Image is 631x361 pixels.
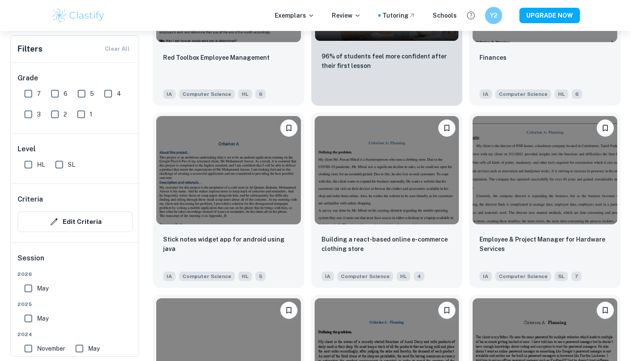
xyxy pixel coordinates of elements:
p: Building a react-based online e-commerce clothing store [322,235,452,254]
span: May [88,344,100,353]
span: HL [37,160,45,169]
img: Computer Science IA example thumbnail: Employee & Project Manager for Hardware [473,116,617,224]
span: 2025 [18,300,133,308]
span: November [37,344,65,353]
span: 2 [64,110,67,119]
span: 6 [64,89,67,98]
span: 7 [571,272,582,281]
button: Bookmark [280,302,297,319]
span: 3 [37,110,41,119]
button: Edit Criteria [18,211,133,232]
span: 7 [37,89,41,98]
button: Bookmark [597,302,614,319]
span: Computer Science [495,89,551,99]
img: Computer Science IA example thumbnail: Stick notes widget app for android using [156,116,301,224]
h6: Grade [18,73,133,83]
span: HL [238,89,252,99]
a: BookmarkBuilding a react-based online e-commerce clothing storeIAComputer ScienceHL4 [311,113,463,288]
h6: Y2 [489,11,499,20]
span: IA [479,272,492,281]
span: IA [322,272,334,281]
button: Help and Feedback [464,8,478,23]
a: BookmarkEmployee & Project Manager for Hardware ServicesIAComputer ScienceSL7 [469,113,621,288]
span: Computer Science [179,272,235,281]
span: 5 [255,272,266,281]
span: 4 [117,89,121,98]
a: Schools [433,11,457,20]
p: Stick notes widget app for android using java [163,235,294,254]
button: Bookmark [280,119,297,137]
span: HL [555,89,568,99]
span: May [37,314,49,323]
span: Computer Science [495,272,551,281]
span: 1 [90,110,92,119]
span: 2026 [18,270,133,278]
a: BookmarkStick notes widget app for android using javaIAComputer ScienceHL5 [153,113,304,288]
span: 6 [572,89,582,99]
img: Computer Science IA example thumbnail: Building a react-based online e-commerce [315,116,459,224]
span: 5 [90,89,94,98]
button: Bookmark [438,302,455,319]
span: SL [555,272,568,281]
p: Finances [479,53,507,62]
span: 4 [414,272,425,281]
button: UPGRADE NOW [519,8,580,23]
span: May [37,284,49,293]
span: 6 [255,89,266,99]
button: Bookmark [438,119,455,137]
span: Computer Science [337,272,393,281]
span: HL [238,272,252,281]
span: Computer Science [179,89,235,99]
h6: Level [18,144,133,154]
button: Bookmark [597,119,614,137]
h6: Session [18,253,133,270]
p: 96% of students feel more confident after their first lesson [322,52,452,70]
span: IA [163,272,176,281]
span: IA [479,89,492,99]
span: SL [68,160,75,169]
a: Tutoring [382,11,416,20]
h6: Criteria [18,194,43,205]
button: Y2 [485,7,502,24]
p: Exemplars [275,11,315,20]
span: 2024 [18,330,133,338]
p: Review [332,11,361,20]
span: HL [397,272,410,281]
h6: Filters [18,43,42,55]
span: IA [163,89,176,99]
p: Red Toolbox Employee Management [163,53,270,62]
p: Employee & Project Manager for Hardware Services [479,235,610,254]
img: Clastify logo [51,7,106,24]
